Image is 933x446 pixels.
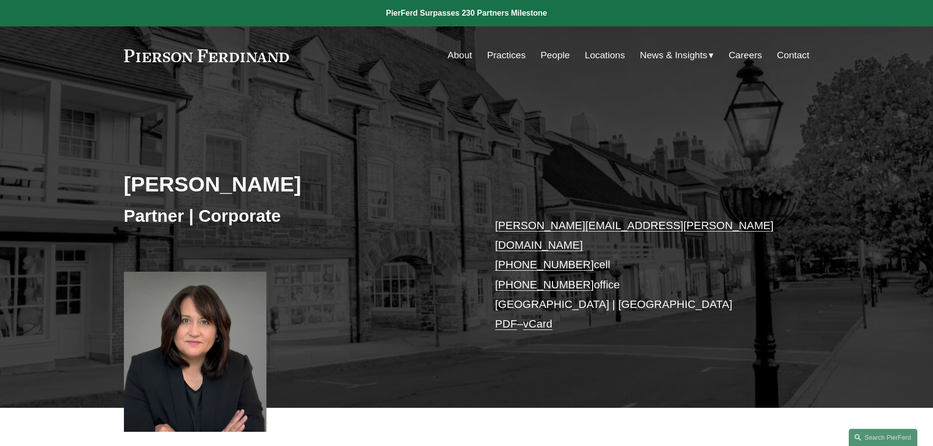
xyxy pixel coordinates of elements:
span: News & Insights [640,47,708,64]
a: Search this site [849,429,917,446]
a: About [448,46,472,65]
a: PDF [495,318,517,330]
a: Locations [585,46,625,65]
h3: Partner | Corporate [124,205,467,227]
a: [PERSON_NAME][EMAIL_ADDRESS][PERSON_NAME][DOMAIN_NAME] [495,219,774,251]
a: People [541,46,570,65]
a: Contact [777,46,809,65]
a: Careers [729,46,762,65]
p: cell office [GEOGRAPHIC_DATA] | [GEOGRAPHIC_DATA] – [495,216,781,334]
a: vCard [523,318,552,330]
a: [PHONE_NUMBER] [495,279,594,291]
a: folder dropdown [640,46,714,65]
a: Practices [487,46,526,65]
a: [PHONE_NUMBER] [495,258,594,271]
h2: [PERSON_NAME] [124,171,467,197]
